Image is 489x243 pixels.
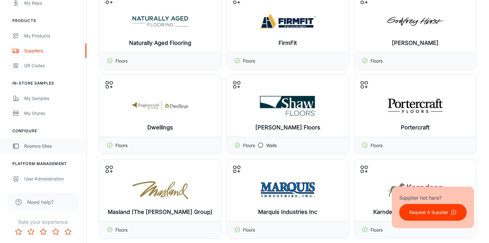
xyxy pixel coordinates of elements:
[399,204,467,221] button: Request A Supplier
[243,142,255,149] p: Floors
[115,142,128,149] p: Floors
[409,209,448,216] p: Request A Supplier
[370,227,383,233] p: Floors
[12,226,25,238] button: Rate 1 star
[25,226,37,238] button: Rate 2 star
[5,218,81,226] p: Rate your experience
[62,226,74,238] button: Rate 5 star
[50,226,62,238] button: Rate 4 star
[24,33,80,39] div: My Products
[37,226,50,238] button: Rate 3 star
[370,142,383,149] p: Floors
[370,58,383,64] p: Floors
[24,110,80,117] div: My Stores
[243,58,255,64] p: Floors
[266,142,277,149] p: Walls
[115,227,128,233] p: Floors
[24,62,80,69] div: QR Codes
[399,194,467,202] p: Supplier not here?
[243,227,255,233] p: Floors
[24,143,80,150] div: Roomvo Sites
[27,198,54,206] span: Need help?
[24,47,80,54] div: Suppliers
[24,95,80,102] div: My Samples
[24,176,80,182] div: User Administration
[115,58,128,64] p: Floors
